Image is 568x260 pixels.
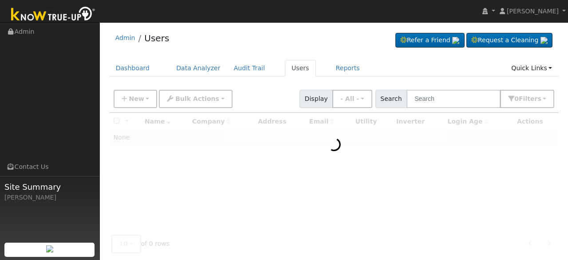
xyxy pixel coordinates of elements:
button: 0Filters [500,90,554,108]
span: s [537,95,541,102]
button: Bulk Actions [159,90,232,108]
a: Data Analyzer [170,60,227,76]
a: Admin [115,34,135,41]
span: [PERSON_NAME] [507,8,559,15]
img: Know True-Up [7,5,100,25]
img: retrieve [452,37,459,44]
a: Quick Links [505,60,559,76]
a: Users [144,33,169,44]
span: Filter [519,95,541,102]
span: New [129,95,144,102]
a: Users [285,60,316,76]
a: Request a Cleaning [466,33,552,48]
div: [PERSON_NAME] [4,193,95,202]
a: Dashboard [109,60,157,76]
input: Search [406,90,501,108]
span: Site Summary [4,181,95,193]
a: Audit Trail [227,60,272,76]
a: Refer a Friend [395,33,465,48]
span: Search [375,90,407,108]
img: retrieve [540,37,548,44]
a: Reports [329,60,367,76]
button: New [114,90,158,108]
span: Bulk Actions [175,95,219,102]
span: Display [300,90,333,108]
button: - All - [332,90,372,108]
img: retrieve [46,245,53,252]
